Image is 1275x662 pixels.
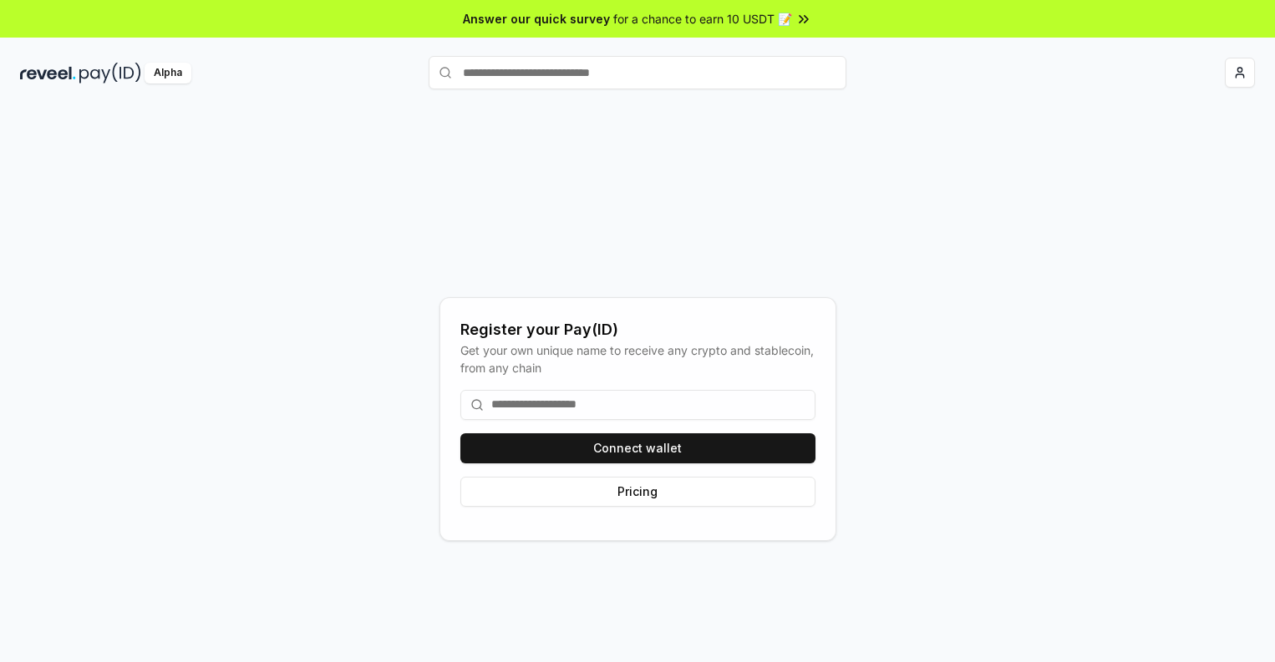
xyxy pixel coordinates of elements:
img: reveel_dark [20,63,76,83]
span: for a chance to earn 10 USDT 📝 [613,10,792,28]
div: Register your Pay(ID) [460,318,815,341]
img: pay_id [79,63,141,83]
button: Pricing [460,477,815,507]
button: Connect wallet [460,433,815,463]
span: Answer our quick survey [463,10,610,28]
div: Alpha [145,63,191,83]
div: Get your own unique name to receive any crypto and stablecoin, from any chain [460,341,815,376]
